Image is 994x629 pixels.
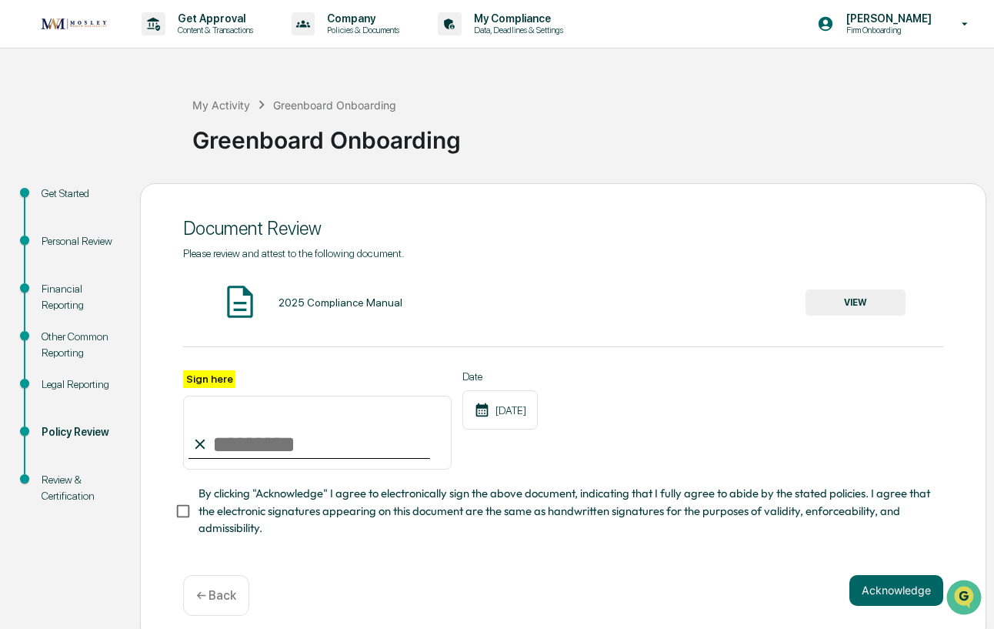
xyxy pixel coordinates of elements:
div: Greenboard Onboarding [192,114,986,154]
div: Greenboard Onboarding [273,99,396,112]
span: Data Lookup [31,223,97,239]
div: Other Common Reporting [42,329,115,361]
p: How can we help? [15,32,280,57]
div: [DATE] [462,390,538,430]
p: My Compliance [462,12,571,25]
div: My Activity [192,99,250,112]
p: Content & Transactions [165,25,261,35]
div: 2025 Compliance Manual [279,296,402,309]
div: Legal Reporting [42,376,115,393]
div: Review & Certification [42,472,115,504]
span: Preclearance [31,194,99,209]
div: 🔎 [15,225,28,237]
p: Company [315,12,407,25]
div: Get Started [42,186,115,202]
div: Start new chat [52,118,252,133]
a: 🔎Data Lookup [9,217,103,245]
a: 🗄️Attestations [105,188,197,216]
span: By clicking "Acknowledge" I agree to electronically sign the above document, indicating that I fu... [198,485,931,537]
p: Get Approval [165,12,261,25]
button: Start new chat [262,122,280,141]
img: Document Icon [221,283,259,321]
div: 🗄️ [112,196,124,208]
a: 🖐️Preclearance [9,188,105,216]
img: logo [37,14,111,34]
div: Financial Reporting [42,281,115,313]
label: Date [462,370,538,383]
div: Document Review [183,217,943,239]
div: We're available if you need us! [52,133,195,146]
img: 1746055101610-c473b297-6a78-478c-a979-82029cc54cd1 [15,118,43,146]
p: ← Back [196,588,236,603]
button: VIEW [806,289,906,316]
p: Policies & Documents [315,25,407,35]
p: Data, Deadlines & Settings [462,25,571,35]
p: [PERSON_NAME] [834,12,939,25]
p: Firm Onboarding [834,25,939,35]
div: 🖐️ [15,196,28,208]
label: Sign here [183,370,235,388]
span: Please review and attest to the following document. [183,247,404,259]
div: Policy Review [42,424,115,440]
span: Attestations [127,194,191,209]
iframe: Open customer support [945,578,986,620]
button: Acknowledge [849,575,943,606]
a: Powered byPylon [108,260,186,273]
span: Pylon [153,261,186,273]
div: Personal Review [42,233,115,249]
